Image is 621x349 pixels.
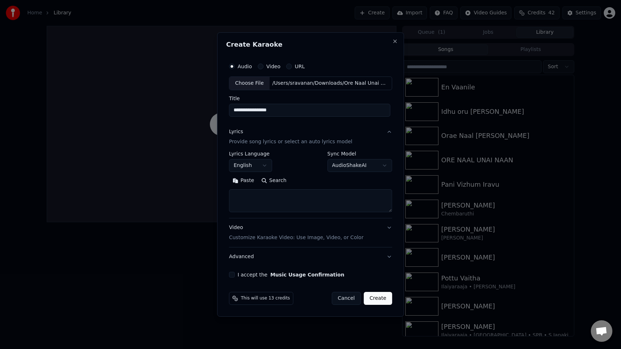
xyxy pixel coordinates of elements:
button: Search [258,175,290,186]
div: Lyrics [229,128,243,135]
button: VideoCustomize Karaoke Video: Use Image, Video, or Color [229,218,392,247]
button: Create [364,292,392,305]
div: LyricsProvide song lyrics or select an auto lyrics model [229,151,392,218]
button: Cancel [332,292,361,305]
label: Lyrics Language [229,151,272,156]
button: Paste [229,175,258,186]
button: I accept the [270,272,344,277]
h2: Create Karaoke [226,41,395,48]
p: Customize Karaoke Video: Use Image, Video, or Color [229,234,363,241]
button: LyricsProvide song lyrics or select an auto lyrics model [229,122,392,151]
label: Sync Model [327,151,392,156]
span: This will use 13 credits [241,296,290,301]
button: Advanced [229,247,392,266]
label: Audio [238,64,252,69]
label: Video [266,64,280,69]
p: Provide song lyrics or select an auto lyrics model [229,138,352,145]
div: /Users/sravanan/Downloads/Ore Naal Unai Naan - High Quality Digital Audio - Ilamai Oonjal Aadugir... [270,80,392,87]
div: Choose File [229,77,270,90]
label: Title [229,96,392,101]
div: Video [229,224,363,241]
label: URL [295,64,305,69]
label: I accept the [238,272,344,277]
